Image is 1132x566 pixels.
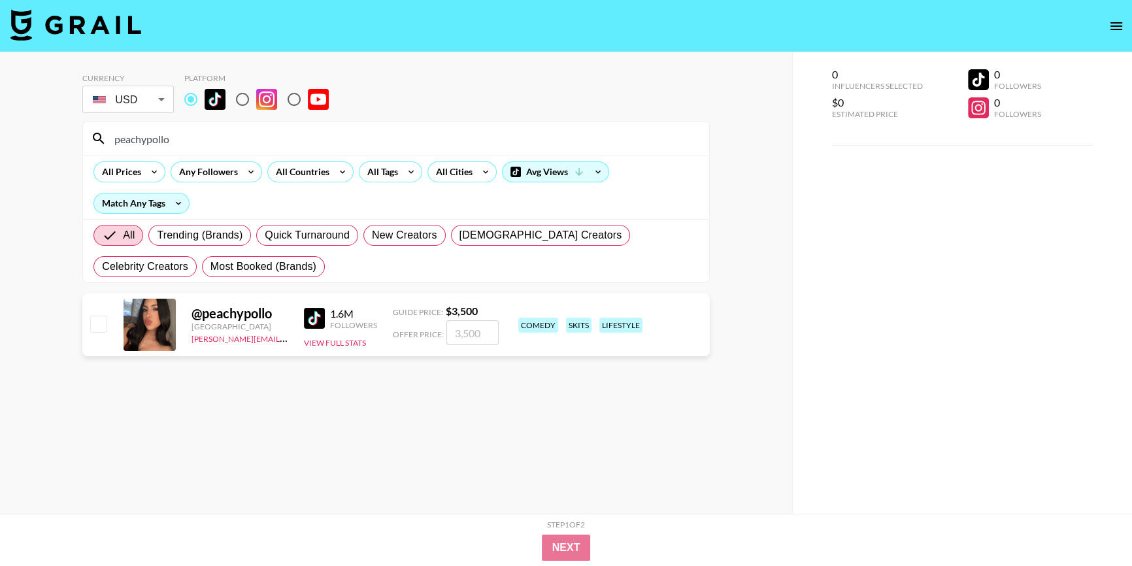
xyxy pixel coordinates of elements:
[542,535,591,561] button: Next
[268,162,332,182] div: All Countries
[566,318,591,333] div: skits
[832,109,923,119] div: Estimated Price
[994,68,1041,81] div: 0
[359,162,401,182] div: All Tags
[157,227,242,243] span: Trending (Brands)
[518,318,558,333] div: comedy
[994,96,1041,109] div: 0
[994,109,1041,119] div: Followers
[393,329,444,339] span: Offer Price:
[304,308,325,329] img: TikTok
[330,307,377,320] div: 1.6M
[393,307,443,317] span: Guide Price:
[446,320,499,345] input: 3,500
[304,338,366,348] button: View Full Stats
[446,305,478,317] strong: $ 3,500
[210,259,316,275] span: Most Booked (Brands)
[832,81,923,91] div: Influencers Selected
[94,162,144,182] div: All Prices
[599,318,642,333] div: lifestyle
[1103,13,1129,39] button: open drawer
[1067,501,1116,550] iframe: Drift Widget Chat Controller
[102,259,188,275] span: Celebrity Creators
[256,89,277,110] img: Instagram
[330,320,377,330] div: Followers
[85,88,171,111] div: USD
[205,89,225,110] img: TikTok
[123,227,135,243] span: All
[308,89,329,110] img: YouTube
[994,81,1041,91] div: Followers
[191,322,288,331] div: [GEOGRAPHIC_DATA]
[94,193,189,213] div: Match Any Tags
[459,227,622,243] span: [DEMOGRAPHIC_DATA] Creators
[191,331,385,344] a: [PERSON_NAME][EMAIL_ADDRESS][DOMAIN_NAME]
[184,73,339,83] div: Platform
[107,128,701,149] input: Search by User Name
[82,73,174,83] div: Currency
[265,227,350,243] span: Quick Turnaround
[503,162,608,182] div: Avg Views
[832,96,923,109] div: $0
[372,227,437,243] span: New Creators
[191,305,288,322] div: @ peachypollo
[10,9,141,41] img: Grail Talent
[832,68,923,81] div: 0
[547,520,585,529] div: Step 1 of 2
[171,162,241,182] div: Any Followers
[428,162,475,182] div: All Cities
